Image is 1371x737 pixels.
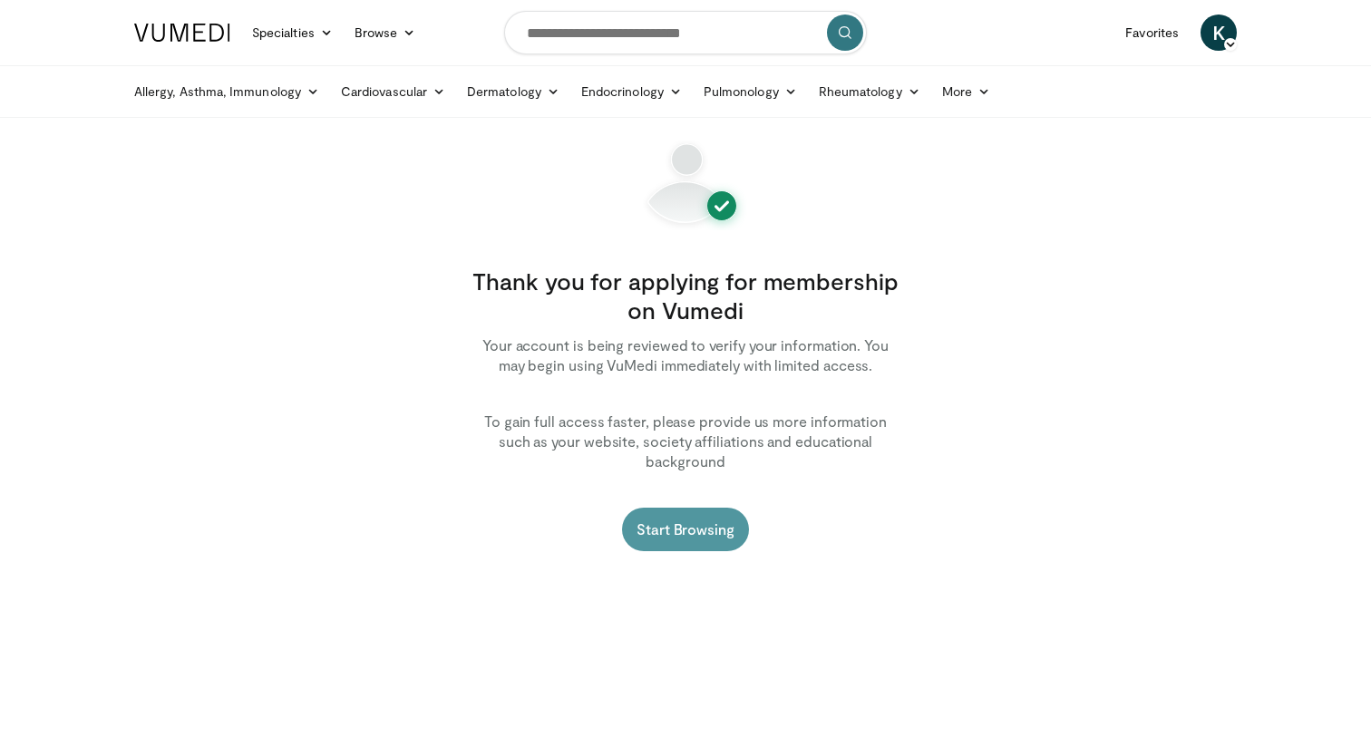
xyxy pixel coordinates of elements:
a: Start Browsing [622,508,749,551]
a: Cardiovascular [330,73,456,110]
a: More [931,73,1001,110]
p: Your account is being reviewed to verify your information. You may begin using VuMedi immediately... [468,335,903,375]
h3: Thank you for applying for membership on Vumedi [468,267,903,325]
a: Browse [344,15,427,51]
a: Allergy, Asthma, Immunology [123,73,330,110]
img: VuMedi Logo [134,24,230,42]
a: Dermatology [456,73,570,110]
a: Favorites [1114,15,1190,51]
a: K [1201,15,1237,51]
p: To gain full access faster, please provide us more information such as your website, society affi... [468,412,903,471]
input: Search topics, interventions [504,11,867,54]
a: Pulmonology [693,73,808,110]
a: Specialties [241,15,344,51]
img: User registration completed [613,140,758,230]
a: Rheumatology [808,73,931,110]
a: Endocrinology [570,73,693,110]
